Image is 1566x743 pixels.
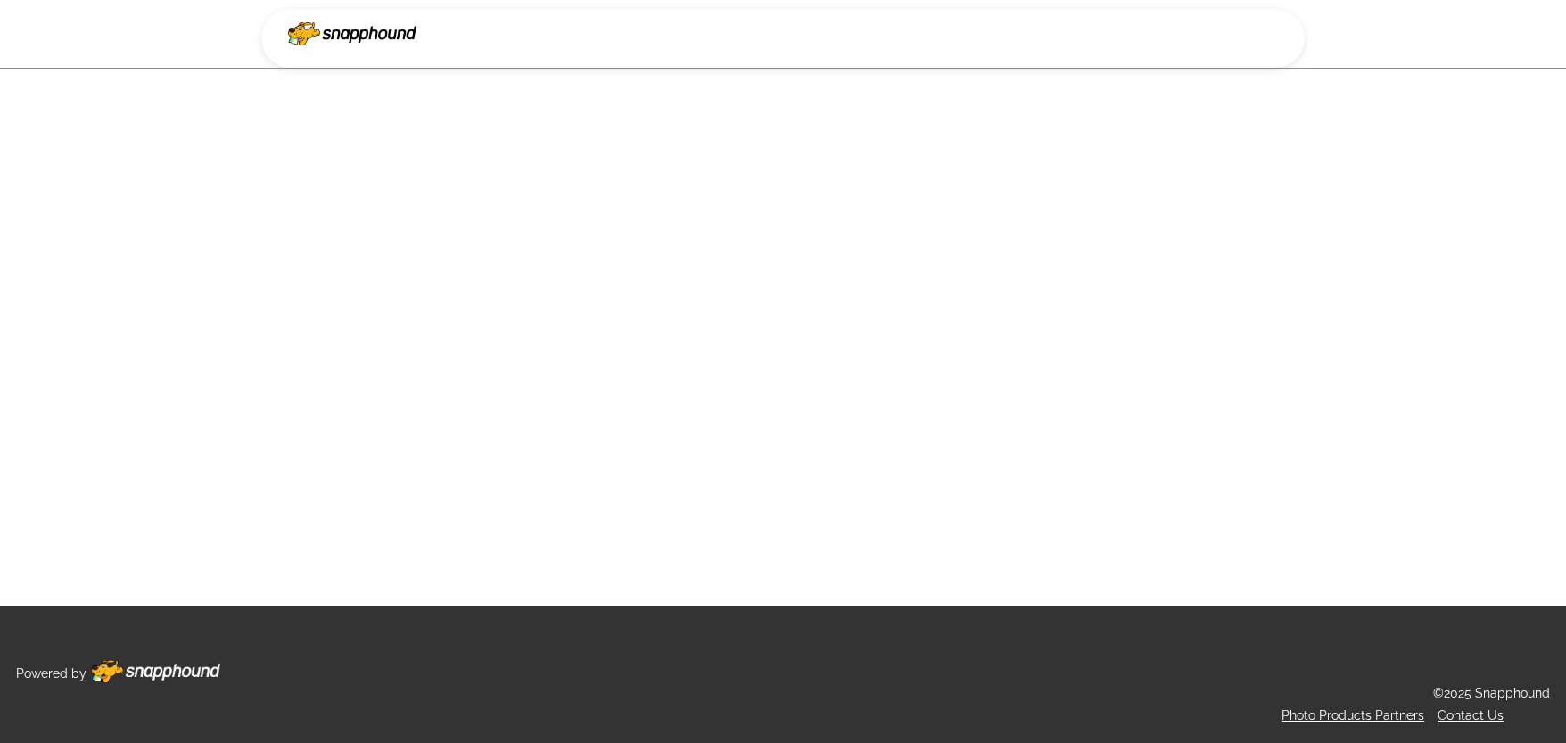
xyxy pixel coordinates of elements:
a: Photo Products Partners [1282,708,1424,722]
a: Contact Us [1438,708,1504,722]
p: Powered by [16,663,87,685]
img: Snapphound Logo [288,22,416,45]
img: Footer [91,660,220,683]
p: ©2025 Snapphound [1433,682,1550,705]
